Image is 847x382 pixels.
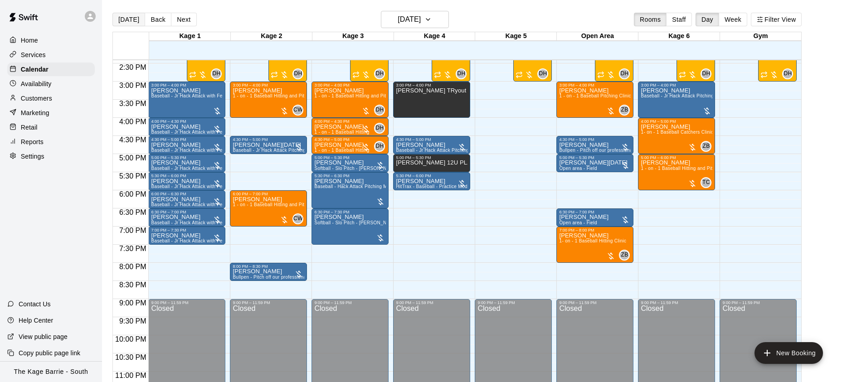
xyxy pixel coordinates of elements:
[21,123,38,132] p: Retail
[314,148,369,153] span: 1 - on - 1 Baseball Hitting
[117,227,149,234] span: 7:00 PM
[621,251,628,260] span: ZB
[314,155,386,160] div: 5:00 PM – 5:30 PM
[396,174,467,178] div: 5:30 PM – 6:00 PM
[782,68,793,79] div: Dan Hodgins
[148,136,225,154] div: 4:30 PM – 5:00 PM: Adam Lechniak
[556,82,633,118] div: 3:00 PM – 4:00 PM: Michael Lemire
[704,141,711,152] span: Zach Biery
[623,105,630,116] span: Zach Biery
[117,281,149,289] span: 8:30 PM
[271,71,278,78] span: Recurring event
[233,148,405,153] span: Baseball - Jr Hack Attack Pitching Machine - Perfect for all ages and skill levels!
[233,93,329,98] span: 1 - on - 1 Baseball Hitting and Pitching Clinic
[19,348,80,358] p: Copy public page link
[7,121,95,134] a: Retail
[679,71,686,78] span: Recurring event
[559,148,658,153] span: Bullpen - Pitch off our professional turf mound
[375,124,384,133] span: DH
[230,263,307,281] div: 8:00 PM – 8:30 PM: Ron MacLellan
[151,174,223,178] div: 5:30 PM – 6:00 PM
[314,174,386,178] div: 5:30 PM – 6:30 PM
[634,13,667,26] button: Rooms
[314,166,446,171] span: Softball - Slo Pitch - [PERSON_NAME] Fed Pitching Machine
[7,92,95,105] a: Customers
[619,250,630,261] div: Zach Biery
[148,172,225,190] div: 5:30 PM – 6:00 PM: Adam Lechniak
[312,118,389,136] div: 4:00 PM – 4:30 PM: Daniel Greenslade
[7,77,95,91] a: Availability
[151,119,223,124] div: 4:00 PM – 4:30 PM
[381,11,449,28] button: [DATE]
[148,82,225,118] div: 3:00 PM – 4:00 PM: Michael Filinski
[751,13,802,26] button: Filter View
[623,250,630,261] span: Zach Biery
[720,32,802,41] div: Gym
[701,68,711,79] div: Dan Hodgins
[296,68,303,79] span: Dan Hodgins
[117,100,149,107] span: 3:30 PM
[314,93,411,98] span: 1 - on - 1 Baseball Hitting and Pitching Clinic
[151,238,313,243] span: Baseball - Jr Hack Attack with Feeder - DO NOT NEED SECOND PERSON
[559,137,631,142] div: 4:30 PM – 5:00 PM
[312,154,389,172] div: 5:00 PM – 5:30 PM: Softball - Slo Pitch - Hopper Fed Pitching Machine
[117,190,149,198] span: 6:00 PM
[7,48,95,62] a: Services
[117,136,149,144] span: 4:30 PM
[784,69,792,78] span: DH
[641,155,712,160] div: 5:00 PM – 6:00 PM
[374,123,385,134] div: Dan Hodgins
[378,123,385,134] span: Dan Hodgins
[233,137,304,142] div: 4:30 PM – 5:00 PM
[112,13,145,26] button: [DATE]
[702,178,710,187] span: TC
[314,184,472,189] span: Baseball - Hack Attack Pitching Machine - Ideal for 14U and older players
[171,13,196,26] button: Next
[7,34,95,47] div: Home
[641,130,713,135] span: 1- on - 1 Baseball Catchers Clinic
[151,228,223,232] div: 7:00 PM – 7:30 PM
[314,300,386,305] div: 9:00 PM – 11:59 PM
[7,106,95,120] a: Marketing
[233,300,304,305] div: 9:00 PM – 11:59 PM
[396,83,467,87] div: 3:00 PM – 4:00 PM
[113,372,148,379] span: 11:00 PM
[233,264,304,269] div: 8:00 PM – 8:30 PM
[641,119,712,124] div: 4:00 PM – 5:00 PM
[477,300,549,305] div: 9:00 PM – 11:59 PM
[393,154,470,172] div: 5:00 PM – 5:30 PM: JACOB 12U PLAYER
[556,227,633,263] div: 7:00 PM – 8:00 PM: Drew Beaton
[619,105,630,116] div: Zach Biery
[149,32,231,41] div: Kage 1
[14,367,88,377] p: The Kage Barrie - South
[755,342,823,364] button: add
[151,202,313,207] span: Baseball - Jr Hack Attack with Feeder - DO NOT NEED SECOND PERSON
[559,228,631,232] div: 7:00 PM – 8:00 PM
[21,36,38,45] p: Home
[151,137,223,142] div: 4:30 PM – 5:00 PM
[457,69,465,78] span: DH
[394,32,476,41] div: Kage 4
[113,335,148,343] span: 10:00 PM
[312,82,389,118] div: 3:00 PM – 4:00 PM: Reiley Diachon
[7,63,95,76] a: Calendar
[456,68,467,79] div: Dan Hodgins
[113,353,148,361] span: 10:30 PM
[19,316,53,325] p: Help Center
[396,184,470,189] span: HitTrax - Baseball - Practice Mode
[701,177,711,188] div: Tiago Cavallo
[312,32,394,41] div: Kage 3
[396,155,467,160] div: 5:00 PM – 5:30 PM
[19,332,68,341] p: View public page
[378,68,385,79] span: Dan Hodgins
[233,202,329,207] span: 1 - on - 1 Baseball Hitting and Pitching Clinic
[214,68,222,79] span: Dan Hodgins
[396,300,467,305] div: 9:00 PM – 11:59 PM
[702,69,710,78] span: DH
[230,136,307,154] div: 4:30 PM – 5:00 PM: Mauro Natale
[559,238,626,243] span: 1- on - 1 Baseball Hitting Clinic
[516,71,523,78] span: Recurring event
[117,118,149,126] span: 4:00 PM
